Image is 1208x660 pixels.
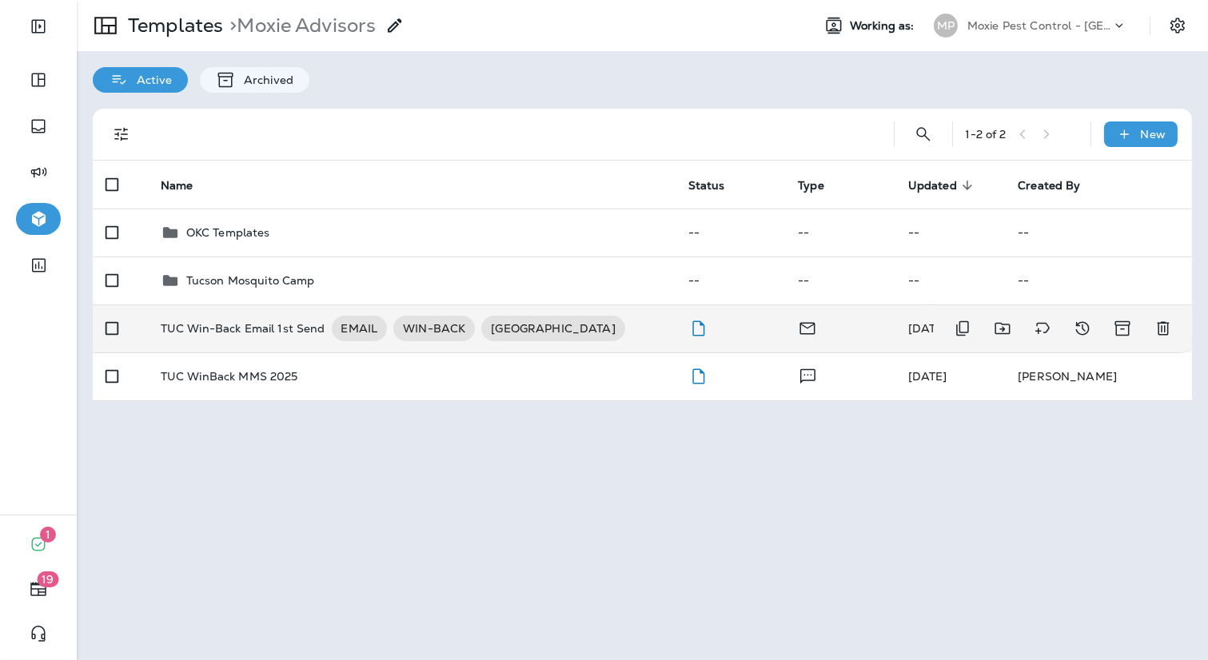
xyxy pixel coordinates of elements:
span: Updated [908,179,957,193]
td: -- [895,256,1006,304]
button: Duplicate [947,312,979,344]
span: Shannon Davis [908,369,947,384]
p: Templates [122,14,223,38]
button: Add tags [1027,312,1058,344]
button: 1 [16,528,61,560]
span: Draft [688,320,708,334]
span: Created By [1018,179,1080,193]
div: EMAIL [332,316,388,341]
button: 19 [16,573,61,605]
div: WIN-BACK [393,316,475,341]
p: Archived [236,74,293,86]
span: Email [798,320,817,334]
button: Delete [1147,312,1179,344]
span: Name [161,179,193,193]
span: Draft [688,368,708,382]
div: [GEOGRAPHIC_DATA] [481,316,624,341]
button: Search Templates [907,118,939,150]
span: Shannon Davis [908,321,947,336]
p: Moxie Advisors [223,14,376,38]
span: 19 [38,571,59,587]
span: Working as: [850,19,918,33]
span: 1 [40,527,56,543]
span: Created By [1018,178,1101,193]
p: New [1141,128,1166,141]
p: Active [129,74,172,86]
p: TUC WinBack MMS 2025 [161,370,298,383]
span: Text [798,368,818,382]
p: Tucson Mosquito Camp [186,274,315,287]
span: Type [798,178,845,193]
span: Name [161,178,214,193]
span: Status [688,178,746,193]
span: Updated [908,178,978,193]
td: -- [785,256,895,304]
p: TUC Win-Back Email 1st Send [161,316,325,341]
button: Settings [1163,11,1192,40]
td: -- [895,209,1006,256]
span: Status [688,179,725,193]
button: View Changelog [1066,312,1098,344]
span: Type [798,179,824,193]
div: MP [934,14,958,38]
td: -- [1005,209,1192,256]
td: -- [785,209,895,256]
button: Filters [106,118,138,150]
div: 1 - 2 of 2 [966,128,1007,141]
td: -- [676,256,786,304]
p: OKC Templates [186,226,270,239]
span: EMAIL [332,320,388,336]
span: [GEOGRAPHIC_DATA] [481,320,624,336]
button: Expand Sidebar [16,10,61,42]
td: [PERSON_NAME] [1005,352,1192,400]
td: -- [676,209,786,256]
button: Archive [1106,312,1139,344]
button: Move to folder [987,312,1019,344]
span: WIN-BACK [393,320,475,336]
td: -- [1005,256,1192,304]
p: Moxie Pest Control - [GEOGRAPHIC_DATA] [967,19,1111,32]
